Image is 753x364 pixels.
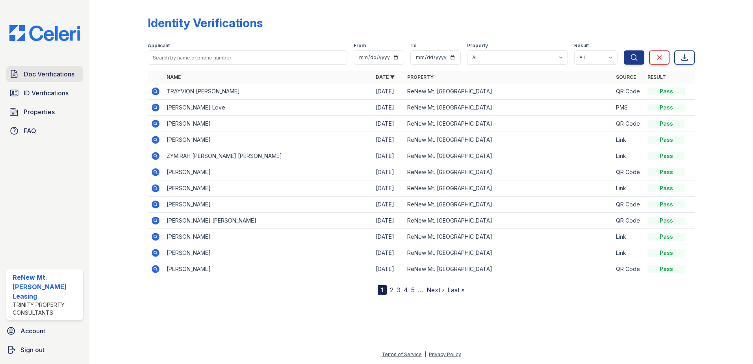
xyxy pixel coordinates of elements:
td: [DATE] [373,84,404,100]
td: [DATE] [373,229,404,245]
a: Result [647,74,666,80]
td: QR Code [613,213,644,229]
td: ReNew Mt. [GEOGRAPHIC_DATA] [404,229,613,245]
div: Pass [647,168,685,176]
td: Link [613,180,644,197]
a: 2 [390,286,393,294]
td: ReNew Mt. [GEOGRAPHIC_DATA] [404,180,613,197]
td: [DATE] [373,245,404,261]
div: Trinity Property Consultants [13,301,80,317]
a: Privacy Policy [429,351,461,357]
a: Terms of Service [382,351,422,357]
a: Property [407,74,434,80]
td: [DATE] [373,197,404,213]
td: [PERSON_NAME] Love [163,100,373,116]
td: QR Code [613,261,644,277]
a: 3 [397,286,401,294]
label: To [410,43,417,49]
div: Pass [647,184,685,192]
a: Doc Verifications [6,66,83,82]
span: … [418,285,423,295]
td: ReNew Mt. [GEOGRAPHIC_DATA] [404,148,613,164]
td: [PERSON_NAME] [163,229,373,245]
a: FAQ [6,123,83,139]
td: ReNew Mt. [GEOGRAPHIC_DATA] [404,245,613,261]
label: Result [574,43,589,49]
label: Property [467,43,488,49]
a: Account [3,323,86,339]
a: 5 [411,286,415,294]
span: ID Verifications [24,88,69,98]
a: Sign out [3,342,86,358]
td: [DATE] [373,148,404,164]
td: [PERSON_NAME] [163,164,373,180]
td: QR Code [613,197,644,213]
td: [PERSON_NAME] [163,132,373,148]
span: Properties [24,107,55,117]
a: 4 [404,286,408,294]
div: Pass [647,233,685,241]
span: Sign out [20,345,45,355]
td: Link [613,148,644,164]
td: QR Code [613,116,644,132]
div: Pass [647,265,685,273]
div: Pass [647,249,685,257]
td: [DATE] [373,164,404,180]
div: | [425,351,426,357]
div: Pass [647,201,685,208]
div: Pass [647,104,685,111]
div: Pass [647,87,685,95]
span: Account [20,326,45,336]
td: QR Code [613,84,644,100]
a: Source [616,74,636,80]
span: Doc Verifications [24,69,74,79]
div: 1 [378,285,387,295]
td: ReNew Mt. [GEOGRAPHIC_DATA] [404,164,613,180]
td: [DATE] [373,261,404,277]
td: PMS [613,100,644,116]
td: [DATE] [373,132,404,148]
td: QR Code [613,164,644,180]
td: ReNew Mt. [GEOGRAPHIC_DATA] [404,132,613,148]
td: [PERSON_NAME] [163,116,373,132]
td: ReNew Mt. [GEOGRAPHIC_DATA] [404,213,613,229]
a: ID Verifications [6,85,83,101]
td: Link [613,229,644,245]
div: ReNew Mt. [PERSON_NAME] Leasing [13,273,80,301]
a: Next › [427,286,444,294]
td: ReNew Mt. [GEOGRAPHIC_DATA] [404,261,613,277]
img: CE_Logo_Blue-a8612792a0a2168367f1c8372b55b34899dd931a85d93a1a3d3e32e68fde9ad4.png [3,25,86,41]
a: Last » [447,286,465,294]
td: ReNew Mt. [GEOGRAPHIC_DATA] [404,116,613,132]
td: [DATE] [373,213,404,229]
td: Link [613,132,644,148]
div: Pass [647,152,685,160]
a: Properties [6,104,83,120]
div: Pass [647,217,685,225]
td: [DATE] [373,180,404,197]
td: ZYMIRAH [PERSON_NAME] [PERSON_NAME] [163,148,373,164]
div: Pass [647,120,685,128]
td: [DATE] [373,100,404,116]
td: Link [613,245,644,261]
div: Identity Verifications [148,16,263,30]
td: [PERSON_NAME] [163,197,373,213]
div: Pass [647,136,685,144]
td: ReNew Mt. [GEOGRAPHIC_DATA] [404,100,613,116]
td: [DATE] [373,116,404,132]
td: [PERSON_NAME] [163,245,373,261]
td: [PERSON_NAME] [163,180,373,197]
td: TRAYVION [PERSON_NAME] [163,84,373,100]
td: ReNew Mt. [GEOGRAPHIC_DATA] [404,197,613,213]
td: ReNew Mt. [GEOGRAPHIC_DATA] [404,84,613,100]
label: From [354,43,366,49]
span: FAQ [24,126,36,136]
label: Applicant [148,43,170,49]
td: [PERSON_NAME] [163,261,373,277]
a: Name [167,74,181,80]
a: Date ▼ [376,74,395,80]
td: [PERSON_NAME] [PERSON_NAME] [163,213,373,229]
input: Search by name or phone number [148,50,347,65]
